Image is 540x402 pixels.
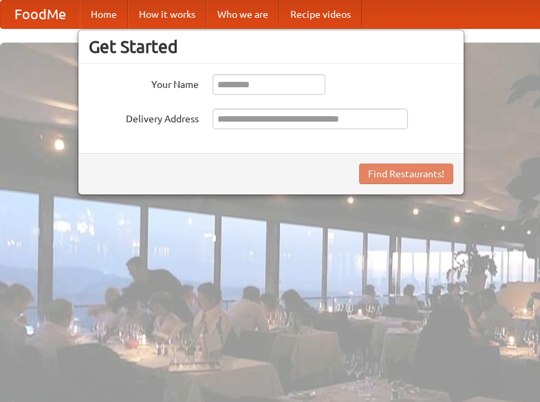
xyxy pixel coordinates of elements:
[359,164,453,184] button: Find Restaurants!
[89,36,453,57] h3: Get Started
[1,1,80,28] a: FoodMe
[80,1,128,28] a: Home
[279,1,362,28] a: Recipe videos
[206,1,279,28] a: Who we are
[128,1,206,28] a: How it works
[89,109,199,126] label: Delivery Address
[89,74,199,91] label: Your Name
